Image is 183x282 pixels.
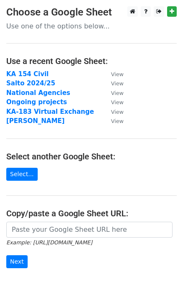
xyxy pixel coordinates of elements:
[103,98,124,106] a: View
[103,89,124,97] a: View
[6,70,49,78] a: KA 154 Civil
[111,80,124,87] small: View
[6,239,92,246] small: Example: [URL][DOMAIN_NAME]
[6,22,177,31] p: Use one of the options below...
[6,79,55,87] a: Salto 2024/25
[6,208,177,218] h4: Copy/paste a Google Sheet URL:
[6,6,177,18] h3: Choose a Google Sheet
[6,98,67,106] a: Ongoing projects
[6,151,177,162] h4: Select another Google Sheet:
[6,168,38,181] a: Select...
[103,70,124,78] a: View
[6,56,177,66] h4: Use a recent Google Sheet:
[6,255,28,268] input: Next
[111,118,124,124] small: View
[6,108,94,115] a: KA-183 Virtual Exchange
[6,222,173,238] input: Paste your Google Sheet URL here
[111,90,124,96] small: View
[6,89,70,97] a: National Agencies
[111,71,124,77] small: View
[103,79,124,87] a: View
[103,108,124,115] a: View
[111,99,124,105] small: View
[111,109,124,115] small: View
[6,117,64,125] a: [PERSON_NAME]
[103,117,124,125] a: View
